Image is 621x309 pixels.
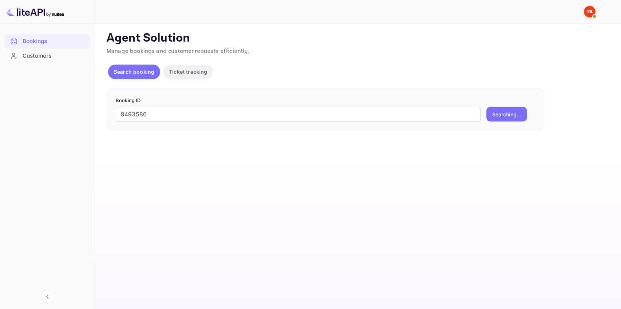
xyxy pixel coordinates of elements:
p: Agent Solution [107,31,608,46]
a: Bookings [4,34,90,48]
img: Yandex Support [584,6,595,18]
button: Searching... [486,107,527,121]
p: Ticket tracking [169,68,207,76]
div: Customers [23,52,86,60]
a: Customers [4,49,90,62]
div: Bookings [23,37,86,46]
p: Booking ID [116,97,535,104]
p: Search booking [114,68,154,76]
input: Enter Booking ID (e.g., 63782194) [116,107,481,121]
button: Collapse navigation [41,290,54,303]
div: Bookings [4,34,90,49]
div: Customers [4,49,90,63]
span: Manage bookings and customer requests efficiently. [107,47,250,55]
img: LiteAPI logo [6,6,64,18]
